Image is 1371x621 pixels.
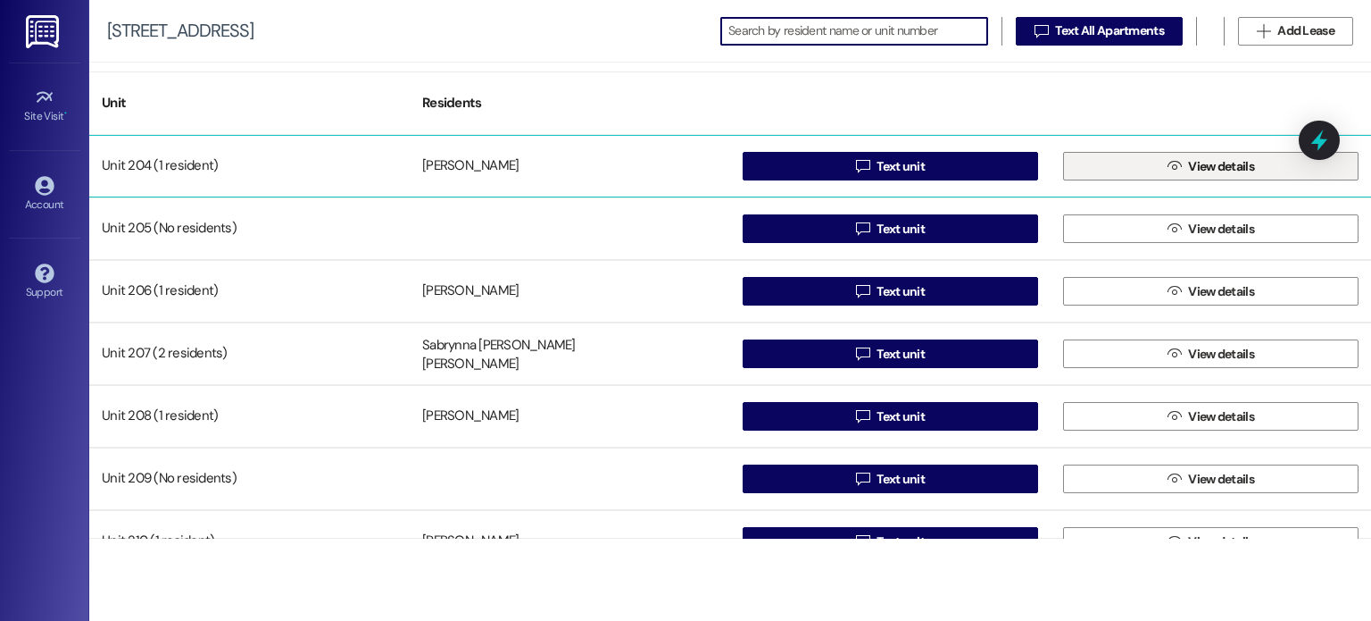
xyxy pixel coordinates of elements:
span: Text All Apartments [1055,21,1164,40]
span: Text unit [877,157,925,176]
div: Unit 209 (No residents) [89,461,410,497]
button: Text unit [743,465,1038,493]
i:  [1034,24,1048,38]
div: [PERSON_NAME] [422,282,519,301]
span: View details [1188,345,1254,364]
span: Text unit [877,345,925,364]
input: Search by resident name or unit number [728,19,987,44]
i:  [856,222,869,236]
div: [PERSON_NAME] [422,407,519,426]
button: View details [1063,465,1359,493]
button: View details [1063,527,1359,556]
i:  [1167,159,1181,173]
span: View details [1188,282,1254,301]
a: Account [9,171,80,219]
div: Unit 206 (1 resident) [89,273,410,309]
div: [STREET_ADDRESS] [107,21,253,40]
i:  [856,472,869,486]
i:  [1167,472,1181,486]
i:  [1167,534,1181,549]
div: Unit 210 (1 resident) [89,524,410,559]
div: [PERSON_NAME] [422,157,519,176]
div: Unit [89,81,410,125]
button: Text unit [743,340,1038,368]
div: [PERSON_NAME] [422,356,519,374]
i:  [1167,284,1181,298]
button: Text unit [743,214,1038,243]
span: Add Lease [1277,21,1334,40]
button: Text unit [743,527,1038,556]
span: View details [1188,220,1254,239]
span: View details [1188,470,1254,489]
button: View details [1063,152,1359,180]
button: Text All Apartments [1016,17,1183,46]
span: Text unit [877,470,925,489]
div: Unit 205 (No residents) [89,211,410,247]
button: View details [1063,277,1359,306]
i:  [856,159,869,173]
button: Text unit [743,152,1038,180]
div: Unit 204 (1 resident) [89,148,410,184]
button: Text unit [743,402,1038,431]
button: View details [1063,402,1359,431]
i:  [1167,347,1181,361]
span: View details [1188,407,1254,426]
span: Text unit [877,282,925,301]
span: Text unit [877,407,925,426]
div: [PERSON_NAME] [422,533,519,551]
button: Text unit [743,277,1038,306]
i:  [1257,24,1270,38]
img: ResiDesk Logo [26,15,62,48]
div: Residents [410,81,730,125]
div: Sabrynna [PERSON_NAME] [422,336,576,355]
button: Add Lease [1238,17,1353,46]
button: View details [1063,340,1359,368]
span: • [64,107,67,120]
button: View details [1063,214,1359,243]
a: Site Visit • [9,82,80,130]
div: Unit 208 (1 resident) [89,399,410,434]
i:  [856,409,869,424]
a: Support [9,258,80,306]
i:  [1167,409,1181,424]
span: View details [1188,533,1254,551]
span: Text unit [877,533,925,551]
span: View details [1188,157,1254,176]
span: Text unit [877,220,925,239]
i:  [856,284,869,298]
i:  [856,534,869,549]
i:  [1167,222,1181,236]
i:  [856,347,869,361]
div: Unit 207 (2 residents) [89,336,410,372]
